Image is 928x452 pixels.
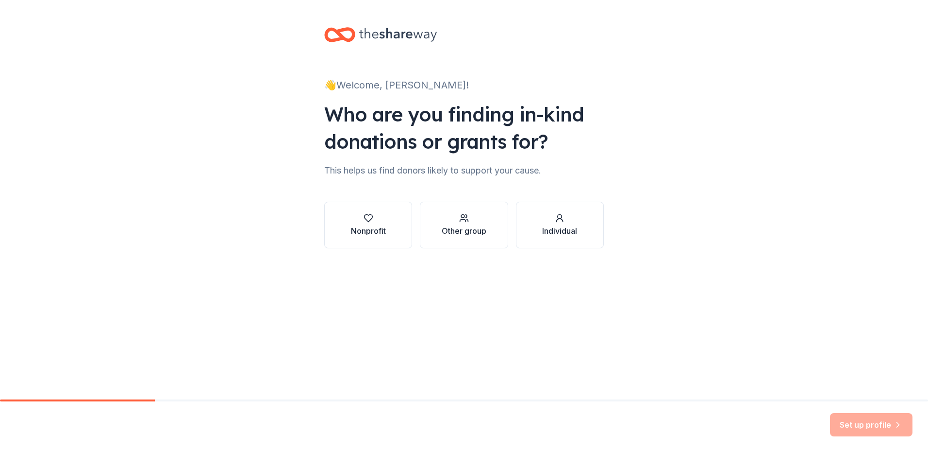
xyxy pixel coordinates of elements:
div: 👋 Welcome, [PERSON_NAME]! [324,77,604,93]
div: Individual [542,225,577,237]
div: Nonprofit [351,225,386,237]
div: Who are you finding in-kind donations or grants for? [324,101,604,155]
div: This helps us find donors likely to support your cause. [324,163,604,178]
button: Individual [516,202,604,248]
button: Other group [420,202,508,248]
div: Other group [442,225,486,237]
button: Nonprofit [324,202,412,248]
